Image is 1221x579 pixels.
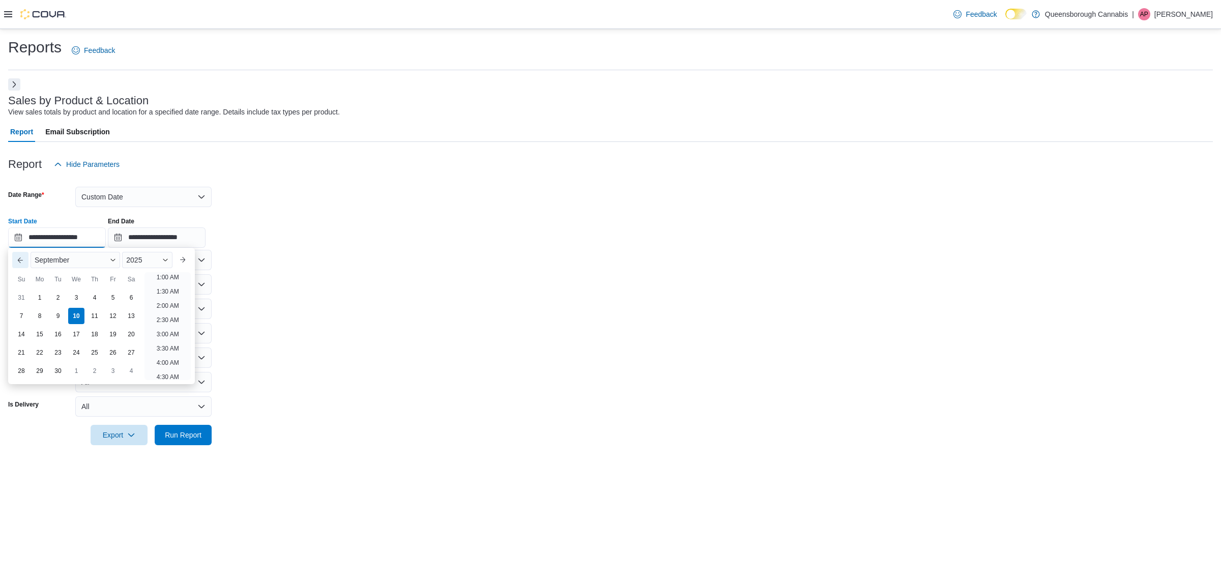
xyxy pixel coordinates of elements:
div: day-23 [50,344,66,361]
span: Run Report [165,430,201,440]
button: Open list of options [197,256,206,264]
button: Open list of options [197,329,206,337]
div: day-18 [86,326,103,342]
div: day-15 [32,326,48,342]
span: Hide Parameters [66,159,120,169]
div: day-22 [32,344,48,361]
button: Export [91,425,148,445]
div: day-4 [123,363,139,379]
div: Th [86,271,103,287]
li: 1:30 AM [153,285,183,298]
h3: Report [8,158,42,170]
li: 4:00 AM [153,357,183,369]
button: Open list of options [197,280,206,288]
label: Start Date [8,217,37,225]
button: Next [8,78,20,91]
div: day-24 [68,344,84,361]
div: Su [13,271,30,287]
div: day-17 [68,326,84,342]
li: 2:00 AM [153,300,183,312]
div: We [68,271,84,287]
div: Button. Open the year selector. 2025 is currently selected. [122,252,172,268]
div: day-16 [50,326,66,342]
div: day-6 [123,289,139,306]
input: Press the down key to enter a popover containing a calendar. Press the escape key to close the po... [8,227,106,248]
span: Report [10,122,33,142]
button: All [75,396,212,417]
button: Custom Date [75,187,212,207]
div: day-3 [105,363,121,379]
li: 3:00 AM [153,328,183,340]
span: Feedback [966,9,997,19]
label: Is Delivery [8,400,39,409]
div: day-29 [32,363,48,379]
div: Fr [105,271,121,287]
div: day-7 [13,308,30,324]
div: day-1 [68,363,84,379]
div: day-19 [105,326,121,342]
div: day-30 [50,363,66,379]
div: Mo [32,271,48,287]
div: Tu [50,271,66,287]
label: Date Range [8,191,44,199]
li: 2:30 AM [153,314,183,326]
button: Next month [175,252,191,268]
div: day-4 [86,289,103,306]
div: day-11 [86,308,103,324]
span: Feedback [84,45,115,55]
div: day-28 [13,363,30,379]
div: day-5 [105,289,121,306]
input: Press the down key to open a popover containing a calendar. [108,227,206,248]
button: Hide Parameters [50,154,124,175]
div: day-8 [32,308,48,324]
div: day-21 [13,344,30,361]
span: 2025 [126,256,142,264]
p: | [1132,8,1134,20]
button: Run Report [155,425,212,445]
div: day-25 [86,344,103,361]
p: [PERSON_NAME] [1154,8,1213,20]
p: Queensborough Cannabis [1045,8,1128,20]
input: Dark Mode [1005,9,1027,19]
a: Feedback [949,4,1001,24]
div: day-20 [123,326,139,342]
div: day-10 [68,308,84,324]
div: April Petrie [1138,8,1150,20]
div: View sales totals by product and location for a specified date range. Details include tax types p... [8,107,340,118]
span: Export [97,425,141,445]
div: day-13 [123,308,139,324]
div: day-31 [13,289,30,306]
div: day-14 [13,326,30,342]
div: September, 2025 [12,288,140,380]
li: 4:30 AM [153,371,183,383]
button: Previous Month [12,252,28,268]
div: day-12 [105,308,121,324]
div: Button. Open the month selector. September is currently selected. [31,252,120,268]
h1: Reports [8,37,62,57]
div: day-27 [123,344,139,361]
span: September [35,256,69,264]
div: day-2 [86,363,103,379]
li: 1:00 AM [153,271,183,283]
ul: Time [144,272,191,380]
div: day-9 [50,308,66,324]
div: day-26 [105,344,121,361]
div: day-3 [68,289,84,306]
button: Open list of options [197,305,206,313]
img: Cova [20,9,66,19]
h3: Sales by Product & Location [8,95,149,107]
div: day-1 [32,289,48,306]
li: 3:30 AM [153,342,183,355]
div: day-2 [50,289,66,306]
a: Feedback [68,40,119,61]
div: Sa [123,271,139,287]
span: AP [1140,8,1148,20]
span: Email Subscription [45,122,110,142]
label: End Date [108,217,134,225]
